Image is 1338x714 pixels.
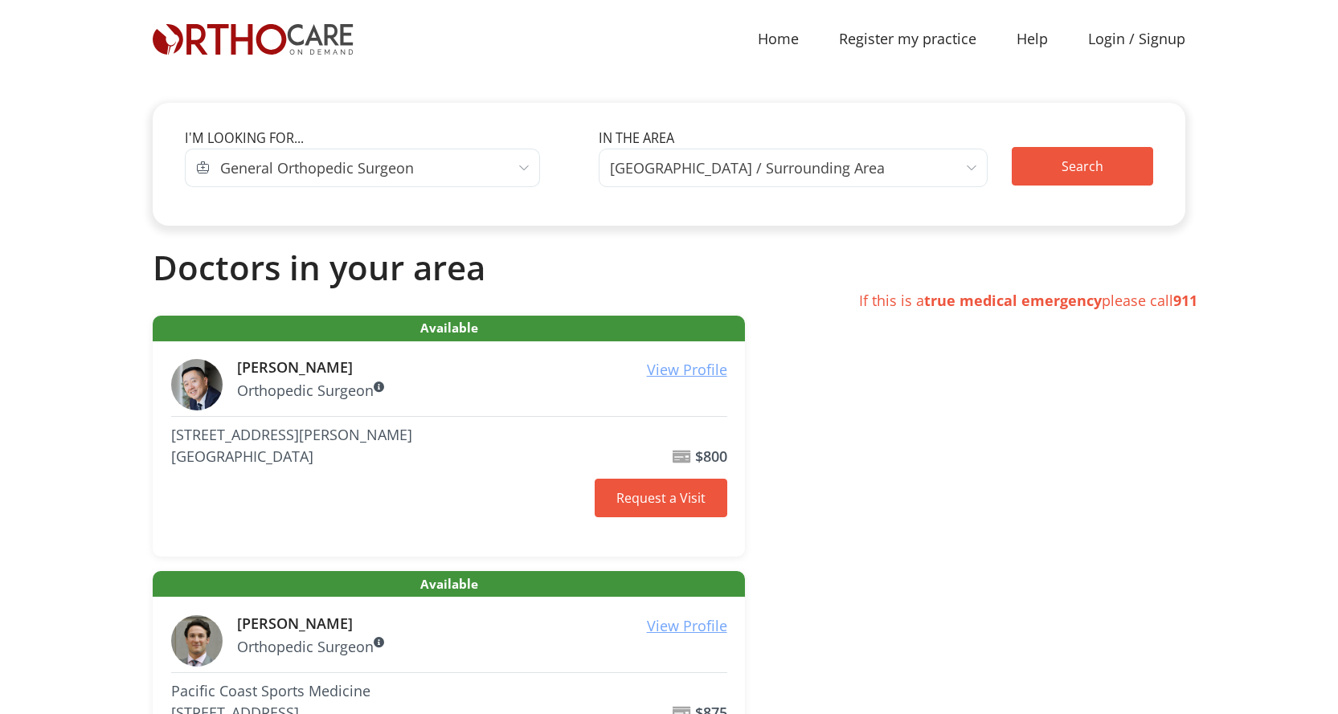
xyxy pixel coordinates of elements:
span: Los Angeles / Surrounding Area [599,149,988,187]
u: View Profile [647,360,727,379]
label: In the area [599,129,674,148]
a: Request a Visit [595,479,727,517]
strong: true medical emergency [924,291,1102,310]
img: Robert H. [171,359,223,410]
button: Search [1012,147,1153,186]
h2: Doctors in your area [153,247,1185,288]
img: Jonathan H. [171,615,223,667]
p: Orthopedic Surgeon [237,380,727,402]
h6: [PERSON_NAME] [237,615,727,633]
b: $800 [695,447,727,466]
a: View Profile [647,359,727,381]
u: View Profile [647,616,727,635]
h6: [PERSON_NAME] [237,359,727,377]
a: Help [996,21,1068,57]
span: Available [153,571,745,597]
span: Los Angeles / Surrounding Area [610,157,885,179]
label: I'm looking for... [185,129,304,148]
a: Register my practice [819,21,996,57]
a: View Profile [647,615,727,637]
span: General Orthopedic Surgeon [210,149,541,187]
address: [STREET_ADDRESS][PERSON_NAME] [GEOGRAPHIC_DATA] [171,424,587,467]
a: Login / Signup [1068,28,1205,50]
strong: 911 [1173,291,1197,310]
span: If this is a please call [859,291,1197,310]
p: Orthopedic Surgeon [237,636,727,658]
span: General Orthopedic Surgeon [220,157,414,179]
span: Available [153,316,745,341]
a: Home [738,21,819,57]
